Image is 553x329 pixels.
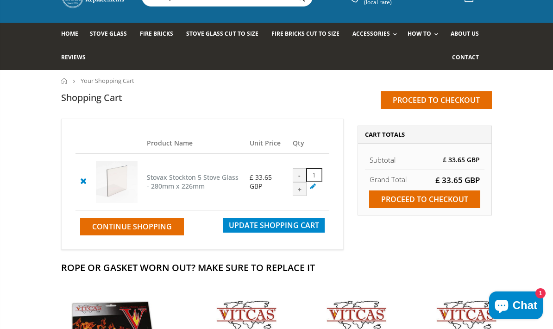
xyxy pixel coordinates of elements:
th: Unit Price [245,133,288,154]
a: Contact [452,46,486,70]
span: Stove Glass Cut To Size [186,30,258,38]
th: Qty [288,133,329,154]
span: Cart Totals [365,130,405,139]
span: How To [408,30,431,38]
strong: Grand Total [370,175,407,184]
inbox-online-store-chat: Shopify online store chat [486,291,546,322]
a: Fire Bricks Cut To Size [271,23,346,46]
div: + [293,182,307,196]
span: Fire Bricks Cut To Size [271,30,339,38]
a: Home [61,23,85,46]
span: £ 33.65 GBP [443,155,480,164]
span: Reviews [61,53,86,61]
a: Stove Glass Cut To Size [186,23,265,46]
th: Product Name [142,133,245,154]
button: Update Shopping Cart [223,218,325,233]
input: Proceed to checkout [369,190,480,208]
h2: Rope Or Gasket Worn Out? Make Sure To Replace It [61,261,492,274]
a: Accessories [352,23,402,46]
span: £ 33.65 GBP [435,175,480,185]
span: Contact [452,53,479,61]
span: Home [61,30,78,38]
div: - [293,168,307,182]
span: Update Shopping Cart [229,220,319,230]
input: Proceed to checkout [381,91,492,109]
a: Home [61,78,68,84]
a: How To [408,23,443,46]
span: Fire Bricks [140,30,173,38]
span: £ 33.65 GBP [250,173,272,190]
span: Stove Glass [90,30,127,38]
span: About us [451,30,479,38]
span: Subtotal [370,155,396,164]
a: Stove Glass [90,23,134,46]
img: Stovax Stockton 5 Stove Glass - 280mm x 226mm [96,161,138,202]
span: Continue Shopping [92,221,172,232]
span: Accessories [352,30,390,38]
h1: Shopping Cart [61,91,122,104]
a: About us [451,23,486,46]
a: Stovax Stockton 5 Stove Glass - 280mm x 226mm [147,173,239,190]
a: Reviews [61,46,93,70]
a: Continue Shopping [80,218,184,235]
a: Fire Bricks [140,23,180,46]
span: Your Shopping Cart [81,76,134,85]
